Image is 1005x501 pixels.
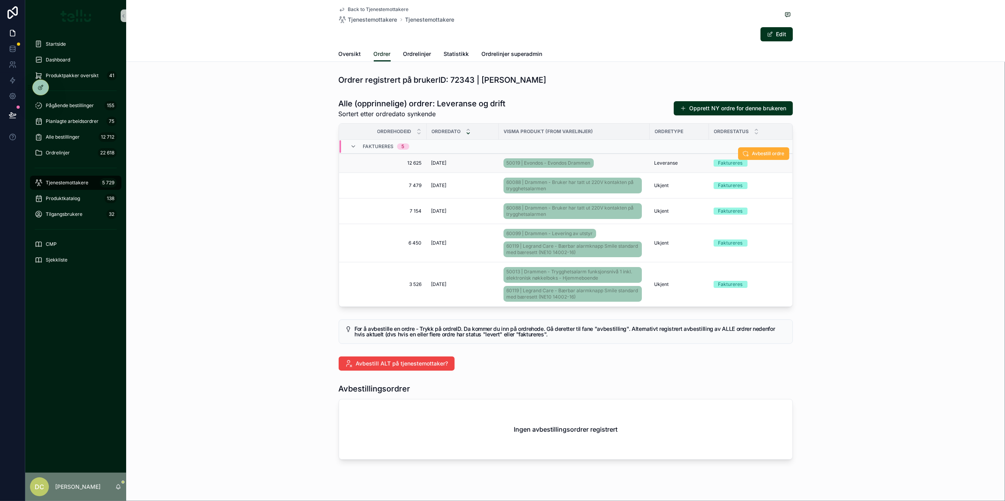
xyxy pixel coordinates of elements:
a: 6 450 [349,240,422,246]
a: 60088 | Drammen - Bruker har tatt ut 220V kontakten på trygghetsalarmen [503,178,642,193]
span: Back to Tjenestemottakere [348,6,409,13]
a: Statistikk [444,47,469,63]
span: 60099 | Drammen - Levering av utstyr [507,230,593,237]
h2: Ingen avbestillingsordrer registrert [514,425,617,434]
span: Dashboard [46,57,70,63]
a: 60119 | Legrand Care - Bærbar alarmknapp Smile standard med bæresett (NE10 14002-16) [503,241,642,257]
a: 60088 | Drammen - Bruker har tatt ut 220V kontakten på trygghetsalarmen [503,176,645,195]
h1: Avbestillingsordrer [339,383,410,394]
button: Edit [761,27,793,41]
a: Ukjent [654,208,704,214]
a: Startside [30,37,121,51]
span: Tilgangsbrukere [46,211,82,217]
span: Pågående bestillinger [46,102,94,109]
p: [PERSON_NAME] [55,483,101,491]
div: 5 729 [100,178,117,187]
a: [DATE] [431,160,494,166]
a: 50019 | Evondos - Evondos Drammen [503,158,594,168]
a: Faktureres [714,281,788,288]
a: Sjekkliste [30,253,121,267]
span: Oversikt [339,50,361,58]
a: [DATE] [431,182,494,189]
div: 155 [104,101,117,110]
span: Ukjent [654,281,669,288]
a: Oversikt [339,47,361,63]
a: Ordrelinjer [403,47,431,63]
a: 3 526 [349,281,422,288]
span: Produktkatalog [46,195,80,202]
span: OrdrehodeID [377,128,412,135]
span: Ordretype [655,128,684,135]
span: [DATE] [431,240,447,246]
a: 50013 | Drammen - Trygghetsalarm funksjonsnivå 1 inkl. elektronisk nøkkelboks - Hjemmeboende [503,267,642,283]
span: Ordrestatus [714,128,749,135]
span: CMP [46,241,57,247]
h1: Ordrer registrert på brukerID: 72343 | [PERSON_NAME] [339,74,546,85]
a: Produktpakker oversikt41 [30,69,121,83]
a: Ordrer [374,47,391,62]
span: Statistikk [444,50,469,58]
a: [DATE] [431,208,494,214]
span: Sjekkliste [46,257,67,263]
div: Faktureres [718,281,743,288]
span: Avbestill ALT på tjenestemottaker? [356,360,448,367]
div: scrollable content [25,32,126,277]
div: 41 [107,71,117,80]
span: 60119 | Legrand Care - Bærbar alarmknapp Smile standard med bæresett (NE10 14002-16) [507,288,639,300]
span: [DATE] [431,281,447,288]
a: Pågående bestillinger155 [30,98,121,113]
span: 60088 | Drammen - Bruker har tatt ut 220V kontakten på trygghetsalarmen [507,205,639,217]
div: 32 [106,210,117,219]
div: Faktureres [718,239,743,247]
span: 7 154 [349,208,422,214]
a: Leveranse [654,160,704,166]
a: Tjenestemottakere [405,16,455,24]
div: 22 618 [98,148,117,158]
span: Ordrer [374,50,391,58]
span: Tjenestemottakere [46,180,88,186]
div: Faktureres [718,160,743,167]
span: [DATE] [431,208,447,214]
span: Ukjent [654,240,669,246]
a: CMP [30,237,121,251]
span: Faktureres [363,143,394,150]
span: Leveranse [654,160,678,166]
a: Ukjent [654,281,704,288]
div: Faktureres [718,182,743,189]
a: 60088 | Drammen - Bruker har tatt ut 220V kontakten på trygghetsalarmen [503,203,642,219]
span: 60119 | Legrand Care - Bærbar alarmknapp Smile standard med bæresett (NE10 14002-16) [507,243,639,256]
a: Faktureres [714,160,788,167]
span: Alle bestillinger [46,134,80,140]
span: Ordrelinjer superadmin [482,50,543,58]
span: [DATE] [431,160,447,166]
a: Back to Tjenestemottakere [339,6,409,13]
span: 50019 | Evondos - Evondos Drammen [507,160,591,166]
a: Faktureres [714,182,788,189]
span: Planlagte arbeidsordrer [46,118,99,124]
img: App logo [60,9,91,22]
div: 75 [106,117,117,126]
a: 7 479 [349,182,422,189]
a: Tilgangsbrukere32 [30,207,121,221]
a: 50013 | Drammen - Trygghetsalarm funksjonsnivå 1 inkl. elektronisk nøkkelboks - Hjemmeboende60119... [503,265,645,303]
a: Produktkatalog138 [30,191,121,206]
span: Tjenestemottakere [348,16,397,24]
span: 60088 | Drammen - Bruker har tatt ut 220V kontakten på trygghetsalarmen [507,179,639,192]
div: 5 [402,143,405,150]
a: Planlagte arbeidsordrer75 [30,114,121,128]
a: [DATE] [431,281,494,288]
span: DC [35,482,44,492]
span: Ukjent [654,208,669,214]
span: Ordredato [432,128,461,135]
a: [DATE] [431,240,494,246]
a: Ordrelinjer superadmin [482,47,543,63]
button: Avbestill ordre [738,147,789,160]
a: 50019 | Evondos - Evondos Drammen [503,157,645,169]
a: Faktureres [714,239,788,247]
span: Sortert etter ordredato synkende [339,109,506,119]
button: Opprett NY ordre for denne brukeren [674,101,793,115]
